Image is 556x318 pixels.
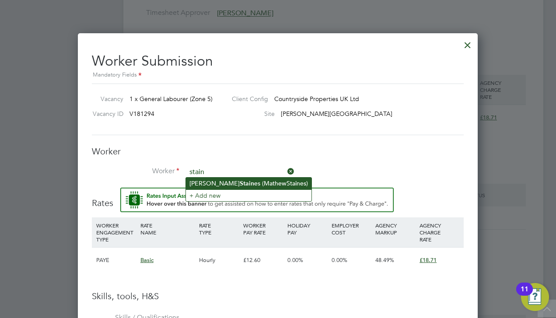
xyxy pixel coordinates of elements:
li: + Add new [186,189,311,201]
button: Open Resource Center, 11 new notifications [521,283,549,311]
button: Rate Assistant [120,188,394,212]
div: RATE TYPE [197,217,241,240]
label: Vacancy ID [88,110,123,118]
div: WORKER ENGAGEMENT TYPE [94,217,138,247]
div: HOLIDAY PAY [285,217,329,240]
span: Countryside Properties UK Ltd [274,95,359,103]
span: 0.00% [332,256,347,264]
h3: Worker [92,146,464,157]
label: Worker [92,167,179,176]
span: 1 x General Labourer (Zone 5) [129,95,213,103]
div: £12.60 [241,248,285,273]
label: Site [225,110,275,118]
h3: Rates [92,188,464,209]
div: AGENCY MARKUP [373,217,417,240]
div: Hourly [197,248,241,273]
div: 11 [521,289,528,301]
div: Mandatory Fields [92,70,464,80]
span: £18.71 [420,256,437,264]
div: AGENCY CHARGE RATE [417,217,462,247]
span: V181294 [129,110,154,118]
li: [PERSON_NAME] es (MathewStaines) [186,178,311,189]
div: WORKER PAY RATE [241,217,285,240]
span: [PERSON_NAME][GEOGRAPHIC_DATA] [281,110,392,118]
div: EMPLOYER COST [329,217,374,240]
span: 48.49% [375,256,394,264]
div: RATE NAME [138,217,197,240]
input: Search for... [186,166,294,179]
span: 0.00% [287,256,303,264]
span: Basic [140,256,154,264]
h3: Skills, tools, H&S [92,290,464,302]
b: Stain [240,180,254,187]
label: Client Config [225,95,268,103]
div: PAYE [94,248,138,273]
label: Vacancy [88,95,123,103]
h2: Worker Submission [92,45,464,80]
